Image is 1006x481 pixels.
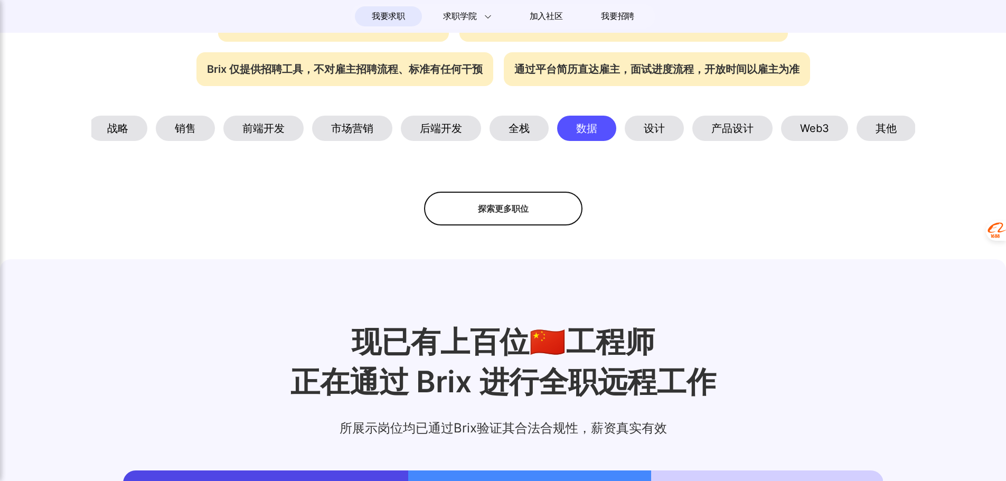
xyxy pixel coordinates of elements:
[196,52,493,86] div: Brix 仅提供招聘工具，不对雇主招聘流程、标准有任何干预
[401,116,481,141] div: 后端开发
[443,10,476,23] span: 求职学院
[557,116,616,141] div: 数据
[504,52,810,86] div: 通过平台简历直达雇主，面试进度流程，开放时间以雇主为准
[530,8,563,25] span: 加入社区
[625,116,684,141] div: 设计
[312,116,392,141] div: 市场营销
[372,8,405,25] span: 我要求职
[692,116,773,141] div: 产品设计
[424,192,582,225] div: 探索更多职位
[156,116,215,141] div: 销售
[88,116,147,141] div: 战略
[223,116,304,141] div: 前端开发
[601,10,634,23] span: 我要招聘
[781,116,848,141] div: Web3
[490,116,549,141] div: 全栈
[857,116,916,141] div: 其他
